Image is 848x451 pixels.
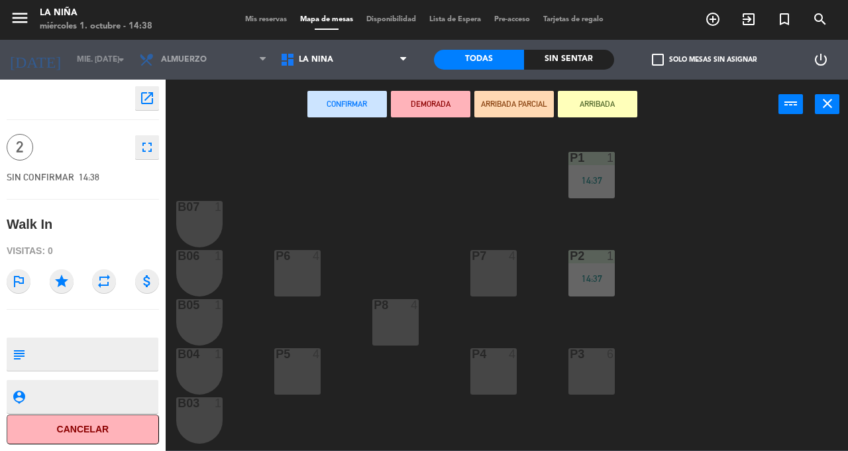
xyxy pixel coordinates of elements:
[524,50,614,70] div: Sin sentar
[360,16,423,23] span: Disponibilidad
[7,134,33,161] span: 2
[812,11,828,27] i: search
[741,11,757,27] i: exit_to_app
[815,94,839,114] button: close
[307,91,387,117] button: Confirmar
[570,250,570,262] div: P2
[7,239,159,263] div: Visitas: 0
[40,20,152,33] div: miércoles 1. octubre - 14:38
[570,348,570,360] div: P3
[7,172,74,182] span: SIN CONFIRMAR
[652,54,757,66] label: Solo mesas sin asignar
[10,8,30,28] i: menu
[7,269,30,293] i: outlined_flag
[135,135,159,159] button: fullscreen
[313,348,321,360] div: 4
[7,415,159,444] button: Cancelar
[474,91,554,117] button: ARRIBADA PARCIAL
[509,348,517,360] div: 4
[11,389,26,404] i: person_pin
[92,269,116,293] i: repeat
[215,299,223,311] div: 1
[607,250,615,262] div: 1
[558,91,637,117] button: ARRIBADA
[568,176,615,185] div: 14:37
[11,347,26,361] i: subject
[313,250,321,262] div: 4
[135,86,159,110] button: open_in_new
[215,201,223,213] div: 1
[411,299,419,311] div: 4
[509,250,517,262] div: 4
[7,214,52,235] div: Walk In
[79,172,99,182] span: 14:38
[215,348,223,360] div: 1
[488,16,537,23] span: Pre-acceso
[10,8,30,32] button: menu
[434,50,524,70] div: Todas
[139,90,155,106] i: open_in_new
[607,348,615,360] div: 6
[293,16,360,23] span: Mapa de mesas
[813,52,829,68] i: power_settings_new
[215,250,223,262] div: 1
[705,11,721,27] i: add_circle_outline
[50,269,74,293] i: star
[135,269,159,293] i: attach_money
[423,16,488,23] span: Lista de Espera
[299,55,333,64] span: La Niña
[778,94,803,114] button: power_input
[607,152,615,164] div: 1
[215,397,223,409] div: 1
[40,7,152,20] div: La Niña
[113,52,129,68] i: arrow_drop_down
[139,139,155,155] i: fullscreen
[776,11,792,27] i: turned_in_not
[820,96,835,111] i: close
[783,96,799,111] i: power_input
[568,274,615,283] div: 14:37
[537,16,610,23] span: Tarjetas de regalo
[570,152,570,164] div: P1
[238,16,293,23] span: Mis reservas
[652,54,664,66] span: check_box_outline_blank
[391,91,470,117] button: DEMORADA
[161,55,207,64] span: Almuerzo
